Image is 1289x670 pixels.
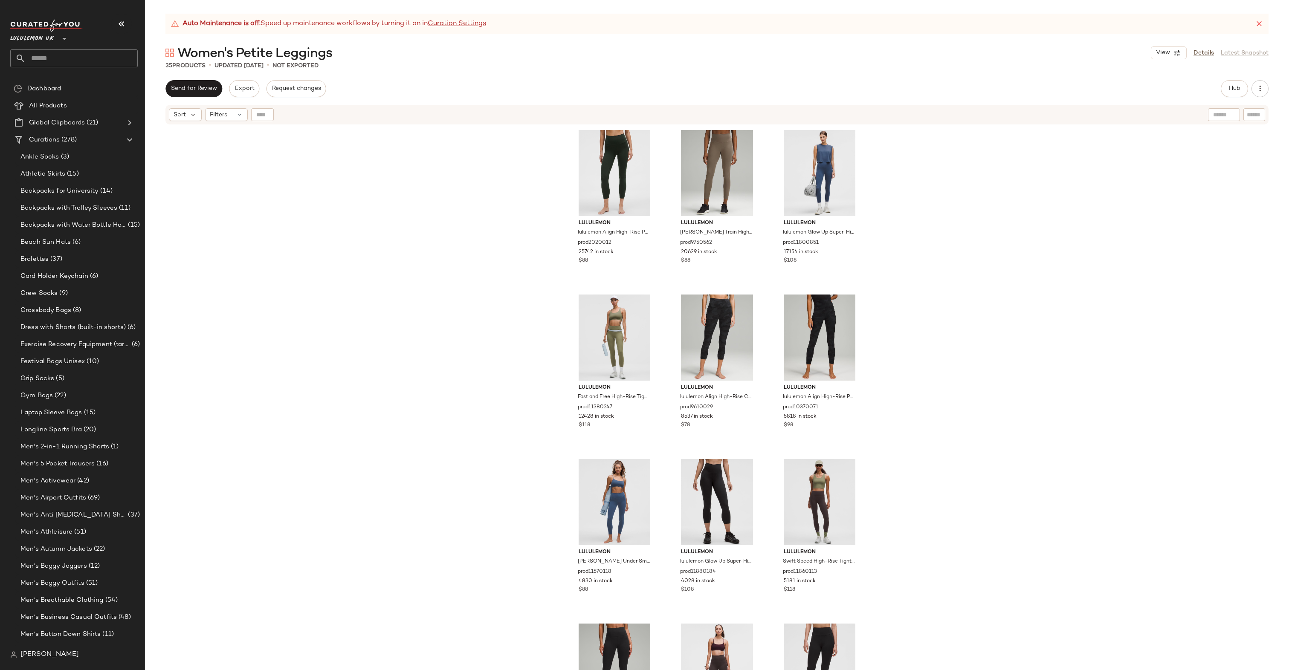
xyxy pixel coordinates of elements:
[29,118,85,128] span: Global Clipboards
[85,118,98,128] span: (21)
[71,306,81,315] span: (8)
[1228,85,1240,92] span: Hub
[784,578,816,585] span: 5181 in stock
[681,219,753,227] span: lululemon
[578,229,650,237] span: lululemon Align High-Rise Pant 25"
[578,558,650,566] span: [PERSON_NAME] Under SmoothCover High-Rise Tight 25"
[783,239,819,247] span: prod11800851
[784,413,817,421] span: 5818 in stock
[783,393,855,401] span: lululemon Align High-Rise Pant with Pockets 25"
[20,595,104,605] span: Men's Breathable Clothing
[165,61,206,70] div: Products
[177,45,332,62] span: Women's Petite Leggings
[579,384,651,392] span: lululemon
[20,237,71,247] span: Beach Sun Hats
[182,19,261,29] strong: Auto Maintenance is off.
[681,384,753,392] span: lululemon
[10,20,83,32] img: cfy_white_logo.C9jOOHJF.svg
[59,152,69,162] span: (3)
[680,393,752,401] span: lululemon Align High-Rise Crop 23"
[20,612,117,622] span: Men's Business Casual Outfits
[20,442,109,452] span: Men's 2-in-1 Running Shorts
[27,84,61,94] span: Dashboard
[681,422,690,429] span: $78
[20,357,85,367] span: Festival Bags Unisex
[29,101,67,111] span: All Products
[578,393,650,401] span: Fast and Free High-Rise Tight 25" 5 Pocket
[126,220,140,230] span: (15)
[165,63,172,69] span: 35
[20,306,71,315] span: Crossbody Bags
[681,549,753,556] span: lululemon
[777,130,863,216] img: LW5FZES_071150_1
[20,374,54,384] span: Grip Socks
[784,384,856,392] span: lululemon
[578,239,611,247] span: prod2020012
[229,80,259,97] button: Export
[72,527,86,537] span: (51)
[680,568,716,576] span: prod11880184
[674,130,760,216] img: LW5CQDS_035955_1
[579,586,588,594] span: $88
[579,248,614,256] span: 25742 in stock
[87,561,100,571] span: (12)
[165,80,222,97] button: Send for Review
[783,229,855,237] span: lululemon Glow Up Super-High-Rise Tight 25"
[165,49,174,57] img: svg%3e
[234,85,254,92] span: Export
[210,110,227,119] span: Filters
[579,413,614,421] span: 12428 in stock
[82,425,96,435] span: (20)
[784,257,797,265] span: $108
[209,61,211,71] span: •
[1193,49,1214,58] a: Details
[674,459,760,545] img: LW6CUUS_0001_1
[272,61,319,70] p: Not Exported
[20,425,82,435] span: Longline Sports Bra
[20,650,79,660] span: [PERSON_NAME]
[680,229,752,237] span: [PERSON_NAME] Train High-Rise Tight 25"
[126,323,136,332] span: (6)
[784,549,856,556] span: lululemon
[579,549,651,556] span: lululemon
[680,404,713,411] span: prod9610029
[20,186,98,196] span: Backpacks for University
[784,422,793,429] span: $98
[20,408,82,418] span: Laptop Sleeve Bags
[1156,49,1170,56] span: View
[10,651,17,658] img: svg%3e
[20,493,86,503] span: Men's Airport Outfits
[572,295,658,381] img: LW5FARS_062214_1
[29,135,60,145] span: Curations
[20,630,101,639] span: Men's Button Down Shirts
[84,578,98,588] span: (51)
[82,408,96,418] span: (15)
[783,558,855,566] span: Swift Speed High-Rise Tight 25"
[20,578,84,588] span: Men's Baggy Outfits
[266,80,326,97] button: Request changes
[117,612,131,622] span: (48)
[65,169,79,179] span: (15)
[572,130,658,216] img: LW5CT3S_049106_1
[98,186,113,196] span: (14)
[20,220,126,230] span: Backpacks with Water Bottle Holder
[20,476,75,486] span: Men's Activewear
[20,510,126,520] span: Men's Anti [MEDICAL_DATA] Shorts
[109,442,119,452] span: (1)
[777,459,863,545] img: LW5HACS_041179_1
[20,254,49,264] span: Bralettes
[20,323,126,332] span: Dress with Shorts (built-in shorts)
[20,271,88,281] span: Card Holder Keychain
[95,459,108,469] span: (16)
[101,630,114,639] span: (11)
[20,169,65,179] span: Athletic Skirts
[681,586,694,594] span: $108
[75,476,89,486] span: (42)
[784,219,856,227] span: lululemon
[174,110,186,119] span: Sort
[20,527,72,537] span: Men's Athleisure
[58,289,67,298] span: (9)
[49,254,62,264] span: (37)
[20,203,117,213] span: Backpacks with Trolley Sleeves
[428,19,486,29] a: Curation Settings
